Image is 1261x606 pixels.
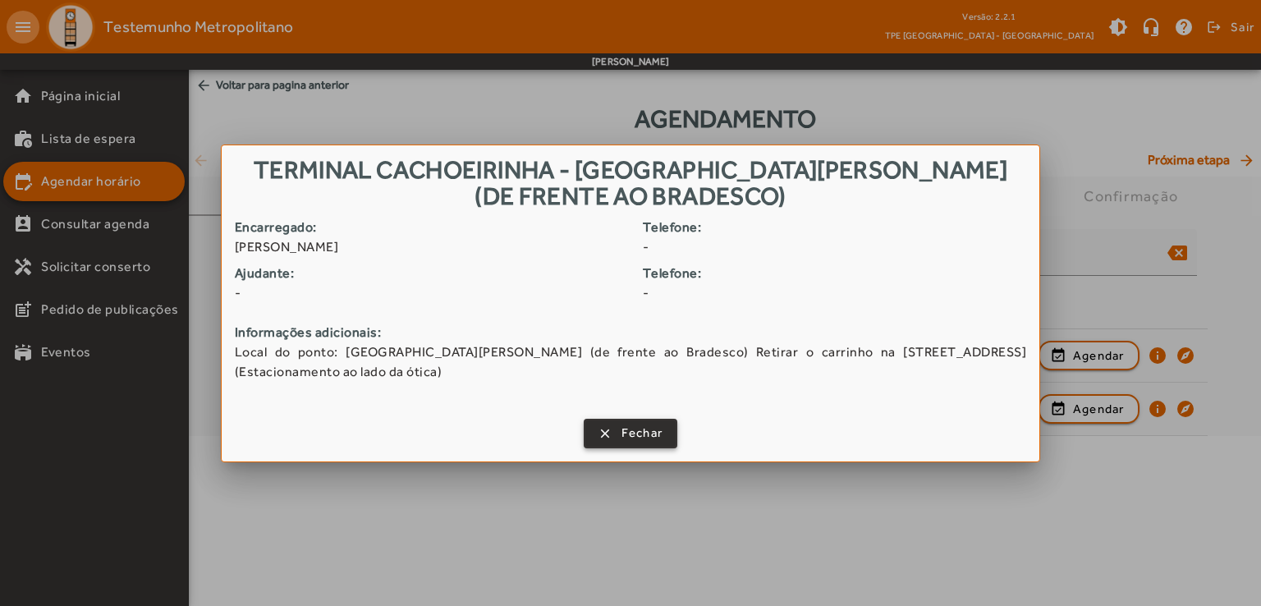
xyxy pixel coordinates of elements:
strong: Telefone: [643,218,1039,237]
span: Fechar [621,424,663,443]
span: [PERSON_NAME] [235,237,630,257]
span: - [643,283,1039,303]
span: - [235,283,630,303]
button: Fechar [584,419,678,448]
span: Local do ponto: [GEOGRAPHIC_DATA][PERSON_NAME] (de frente ao Bradesco) Retirar o carrinho na [STR... [235,342,1026,382]
strong: Encarregado: [235,218,630,237]
strong: Telefone: [643,264,1039,283]
strong: Informações adicionais: [235,323,1026,342]
h1: Terminal Cachoeirinha - [GEOGRAPHIC_DATA][PERSON_NAME] (de frente ao Bradesco) [222,145,1039,217]
strong: Ajudante: [235,264,630,283]
span: - [643,237,1039,257]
